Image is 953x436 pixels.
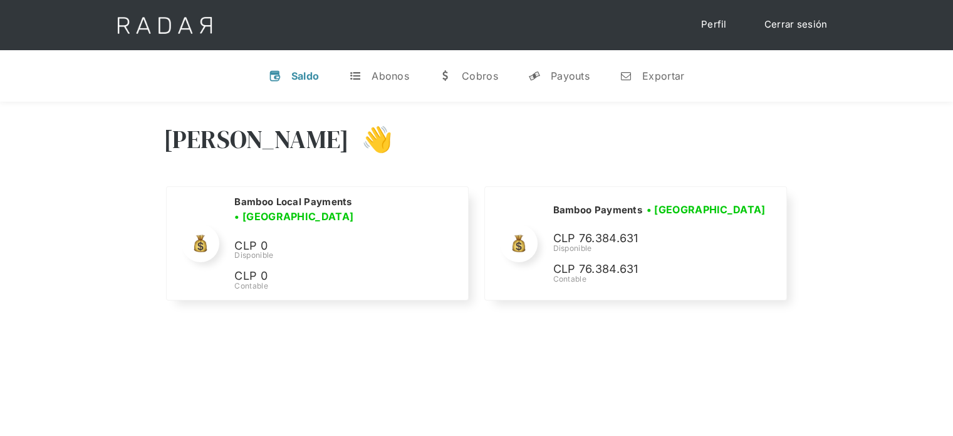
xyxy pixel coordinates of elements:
div: n [620,70,632,82]
div: v [269,70,281,82]
div: Exportar [642,70,684,82]
p: CLP 76.384.631 [553,260,741,279]
div: y [528,70,541,82]
div: Cobros [462,70,498,82]
div: Saldo [291,70,320,82]
h2: Bamboo Local Payments [234,196,352,208]
p: CLP 0 [234,267,422,285]
h3: • [GEOGRAPHIC_DATA] [647,202,766,217]
h3: 👋 [349,124,393,155]
div: Payouts [551,70,590,82]
p: CLP 76.384.631 [553,230,741,248]
div: w [439,70,452,82]
p: CLP 0 [234,237,422,255]
div: Disponible [553,243,769,254]
a: Perfil [689,13,739,37]
div: t [349,70,362,82]
h3: • [GEOGRAPHIC_DATA] [234,209,353,224]
div: Abonos [372,70,409,82]
div: Contable [234,280,452,292]
div: Disponible [234,250,452,261]
div: Contable [553,274,769,285]
h2: Bamboo Payments [553,204,642,216]
a: Cerrar sesión [752,13,840,37]
h3: [PERSON_NAME] [164,124,350,155]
